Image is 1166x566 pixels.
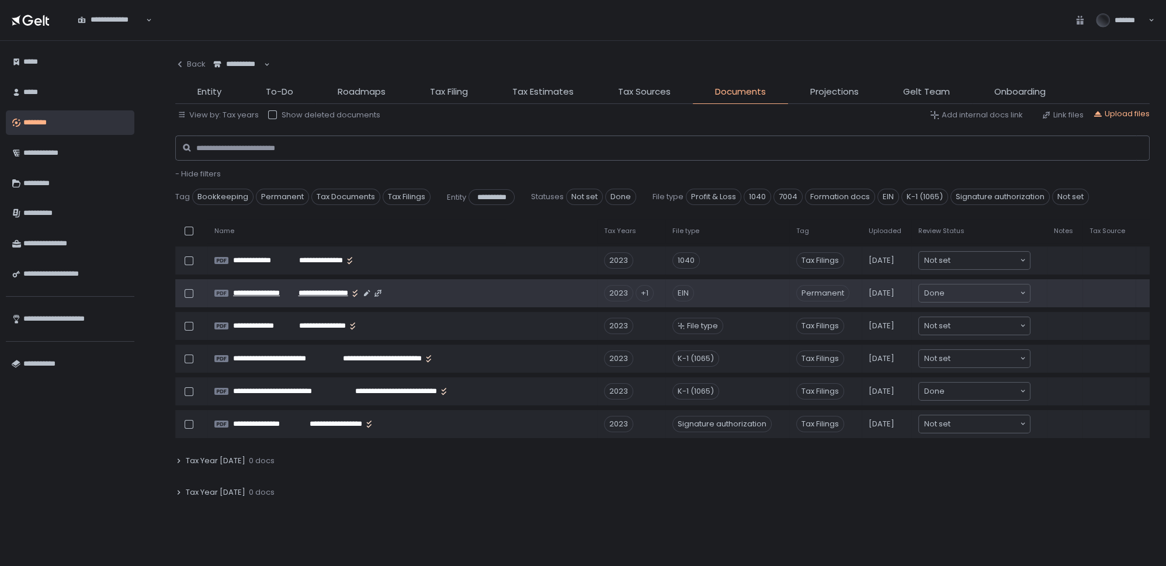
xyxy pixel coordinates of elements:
span: Roadmaps [338,85,386,99]
div: K-1 (1065) [672,383,719,400]
input: Search for option [950,320,1019,332]
span: Tax Source [1089,227,1125,235]
span: File type [672,227,699,235]
span: Profit & Loss [686,189,741,205]
span: Documents [715,85,766,99]
span: 0 docs [249,456,275,466]
span: Tax Filings [796,252,844,269]
input: Search for option [213,70,263,81]
span: [DATE] [869,288,894,298]
div: Search for option [919,284,1030,302]
input: Search for option [945,386,1019,397]
div: 1040 [672,252,700,269]
span: Signature authorization [950,189,1050,205]
span: Not set [924,320,950,332]
span: Bookkeeping [192,189,254,205]
span: Entity [447,192,466,203]
span: Done [924,386,945,397]
span: [DATE] [869,386,894,397]
span: Statuses [531,192,564,202]
div: Back [175,59,206,70]
span: Notes [1054,227,1073,235]
div: Search for option [70,8,152,32]
div: Search for option [919,383,1030,400]
span: Not set [924,418,950,430]
span: Not set [924,255,950,266]
span: [DATE] [869,353,894,364]
div: Signature authorization [672,416,772,432]
div: 2023 [604,350,633,367]
span: 7004 [773,189,803,205]
span: Tax Documents [311,189,380,205]
div: 2023 [604,416,633,432]
span: [DATE] [869,419,894,429]
span: Formation docs [805,189,875,205]
span: Tax Sources [618,85,671,99]
span: Not set [566,189,603,205]
span: Tag [796,227,809,235]
input: Search for option [950,418,1019,430]
input: Search for option [950,353,1019,364]
button: Link files [1042,110,1084,120]
span: File type [687,321,718,331]
span: Tax Year [DATE] [186,456,245,466]
div: +1 [636,285,654,301]
button: Add internal docs link [930,110,1023,120]
div: Search for option [919,252,1030,269]
div: 2023 [604,383,633,400]
span: Permanent [796,285,849,301]
span: Done [924,287,945,299]
span: Tax Filing [430,85,468,99]
span: - Hide filters [175,168,221,179]
span: [DATE] [869,321,894,331]
div: Search for option [206,53,270,77]
div: 2023 [604,318,633,334]
div: Search for option [919,415,1030,433]
button: Back [175,53,206,76]
span: 1040 [744,189,771,205]
span: Review Status [918,227,964,235]
span: Not set [1052,189,1089,205]
span: Tax Estimates [512,85,574,99]
span: [DATE] [869,255,894,266]
span: Not set [924,353,950,364]
span: Tax Filings [796,350,844,367]
button: View by: Tax years [178,110,259,120]
span: To-Do [266,85,293,99]
input: Search for option [945,287,1019,299]
span: Permanent [256,189,309,205]
span: Tax Filings [383,189,431,205]
input: Search for option [950,255,1019,266]
span: EIN [877,189,899,205]
div: EIN [672,285,694,301]
span: Tax Filings [796,318,844,334]
span: Tax Filings [796,416,844,432]
span: Entity [197,85,221,99]
span: Tax Filings [796,383,844,400]
span: K-1 (1065) [901,189,948,205]
div: Search for option [919,350,1030,367]
span: File type [653,192,683,202]
div: 2023 [604,252,633,269]
div: Search for option [919,317,1030,335]
input: Search for option [78,25,145,37]
span: Uploaded [869,227,901,235]
button: Upload files [1093,109,1150,119]
button: - Hide filters [175,169,221,179]
span: Tax Years [604,227,636,235]
span: Projections [810,85,859,99]
span: Gelt Team [903,85,950,99]
span: Done [605,189,636,205]
span: Onboarding [994,85,1046,99]
span: Name [214,227,234,235]
span: Tax Year [DATE] [186,487,245,498]
span: 0 docs [249,487,275,498]
div: K-1 (1065) [672,350,719,367]
span: Tag [175,192,190,202]
div: 2023 [604,285,633,301]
